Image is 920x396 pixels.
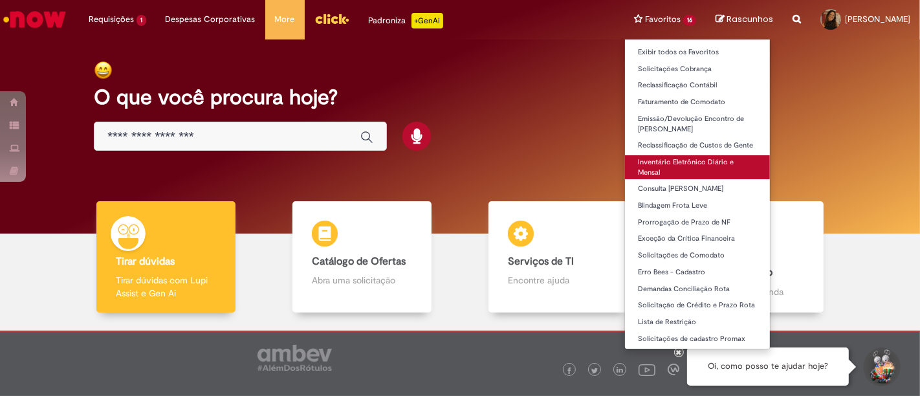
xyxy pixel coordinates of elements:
[617,367,623,375] img: logo_footer_linkedin.png
[625,298,770,313] a: Solicitação de Crédito e Prazo Rota
[264,201,460,313] a: Catálogo de Ofertas Abra uma solicitação
[668,364,679,375] img: logo_footer_workplace.png
[625,265,770,280] a: Erro Bees - Cadastro
[369,13,443,28] div: Padroniza
[625,95,770,109] a: Faturamento de Comodato
[625,332,770,346] a: Solicitações de cadastro Promax
[625,155,770,179] a: Inventário Eletrônico Diário e Mensal
[411,13,443,28] p: +GenAi
[727,13,773,25] span: Rascunhos
[862,347,901,386] button: Iniciar Conversa de Suporte
[89,13,134,26] span: Requisições
[639,361,655,378] img: logo_footer_youtube.png
[625,45,770,60] a: Exibir todos os Favoritos
[845,14,910,25] span: [PERSON_NAME]
[137,15,146,26] span: 1
[625,282,770,296] a: Demandas Conciliação Rota
[625,138,770,153] a: Reclassificação de Custos de Gente
[166,13,256,26] span: Despesas Corporativas
[625,232,770,246] a: Exceção da Crítica Financeira
[275,13,295,26] span: More
[625,182,770,196] a: Consulta [PERSON_NAME]
[716,14,773,26] a: Rascunhos
[508,255,574,268] b: Serviços de TI
[625,315,770,329] a: Lista de Restrição
[312,255,406,268] b: Catálogo de Ofertas
[625,62,770,76] a: Solicitações Cobrança
[566,368,573,374] img: logo_footer_facebook.png
[624,39,771,349] ul: Favoritos
[68,201,264,313] a: Tirar dúvidas Tirar dúvidas com Lupi Assist e Gen Ai
[94,86,826,109] h2: O que você procura hoje?
[625,215,770,230] a: Prorrogação de Prazo de NF
[116,255,175,268] b: Tirar dúvidas
[314,9,349,28] img: click_logo_yellow_360x200.png
[625,248,770,263] a: Solicitações de Comodato
[312,274,411,287] p: Abra uma solicitação
[116,274,215,300] p: Tirar dúvidas com Lupi Assist e Gen Ai
[94,61,113,80] img: happy-face.png
[1,6,68,32] img: ServiceNow
[625,112,770,136] a: Emissão/Devolução Encontro de [PERSON_NAME]
[625,78,770,93] a: Reclassificação Contábil
[508,274,608,287] p: Encontre ajuda
[591,368,598,374] img: logo_footer_twitter.png
[683,15,696,26] span: 16
[460,201,656,313] a: Serviços de TI Encontre ajuda
[257,345,332,371] img: logo_footer_ambev_rotulo_gray.png
[687,347,849,386] div: Oi, como posso te ajudar hoje?
[645,13,681,26] span: Favoritos
[625,199,770,213] a: Blindagem Frota Leve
